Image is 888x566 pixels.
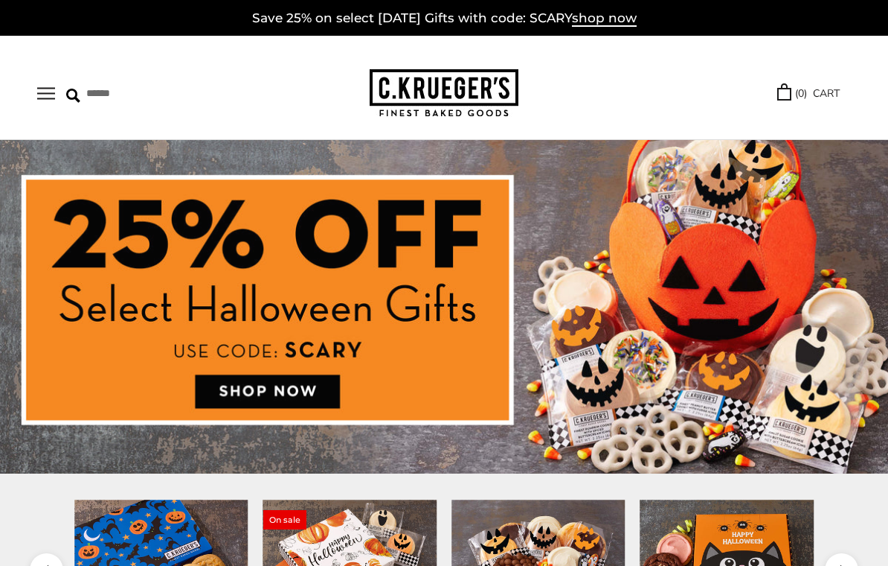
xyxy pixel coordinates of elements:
[572,10,637,27] span: shop now
[777,85,840,102] a: (0) CART
[370,69,518,118] img: C.KRUEGER'S
[66,82,234,105] input: Search
[252,10,637,27] a: Save 25% on select [DATE] Gifts with code: SCARYshop now
[66,89,80,103] img: Search
[37,87,55,100] button: Open navigation
[263,510,306,530] span: On sale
